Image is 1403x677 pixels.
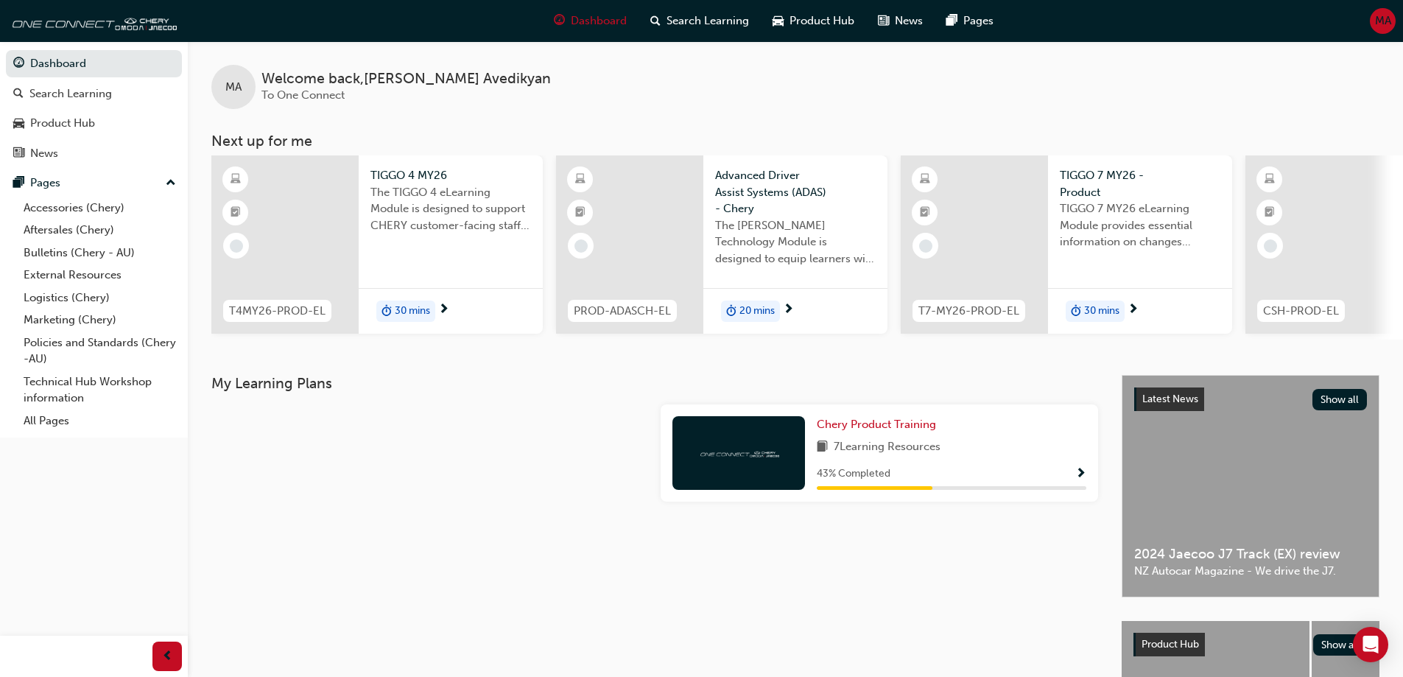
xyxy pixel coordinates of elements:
[1142,393,1198,405] span: Latest News
[18,309,182,332] a: Marketing (Chery)
[901,155,1232,334] a: T7-MY26-PROD-ELTIGGO 7 MY26 - ProductTIGGO 7 MY26 eLearning Module provides essential information...
[920,170,930,189] span: learningResourceType_ELEARNING-icon
[13,147,24,161] span: news-icon
[817,416,942,433] a: Chery Product Training
[571,13,627,29] span: Dashboard
[1265,170,1275,189] span: learningResourceType_ELEARNING-icon
[1263,303,1339,320] span: CSH-PROD-EL
[1375,13,1391,29] span: MA
[211,375,1098,392] h3: My Learning Plans
[1060,200,1220,250] span: TIGGO 7 MY26 eLearning Module provides essential information on changes introduced with the new M...
[1134,563,1367,580] span: NZ Autocar Magazine - We drive the J7.
[1312,389,1368,410] button: Show all
[1060,167,1220,200] span: TIGGO 7 MY26 - Product
[231,203,241,222] span: booktick-icon
[30,175,60,192] div: Pages
[667,13,749,29] span: Search Learning
[229,303,326,320] span: T4MY26-PROD-EL
[920,203,930,222] span: booktick-icon
[773,12,784,30] span: car-icon
[1134,546,1367,563] span: 2024 Jaecoo J7 Track (EX) review
[878,12,889,30] span: news-icon
[1128,304,1139,317] span: next-icon
[231,170,241,189] span: learningResourceType_ELEARNING-icon
[188,133,1403,150] h3: Next up for me
[1133,633,1368,656] a: Product HubShow all
[6,110,182,137] a: Product Hub
[381,302,392,321] span: duration-icon
[1265,203,1275,222] span: booktick-icon
[834,438,940,457] span: 7 Learning Resources
[29,85,112,102] div: Search Learning
[817,466,890,483] span: 43 % Completed
[1142,638,1199,650] span: Product Hub
[783,304,794,317] span: next-icon
[13,88,24,101] span: search-icon
[542,6,639,36] a: guage-iconDashboard
[946,12,957,30] span: pages-icon
[13,57,24,71] span: guage-icon
[13,177,24,190] span: pages-icon
[166,174,176,193] span: up-icon
[715,167,876,217] span: Advanced Driver Assist Systems (ADAS) - Chery
[918,303,1019,320] span: T7-MY26-PROD-EL
[18,197,182,220] a: Accessories (Chery)
[1075,468,1086,481] span: Show Progress
[574,239,588,253] span: learningRecordVerb_NONE-icon
[261,71,551,88] span: Welcome back , [PERSON_NAME] Avedikyan
[6,47,182,169] button: DashboardSearch LearningProduct HubNews
[18,264,182,287] a: External Resources
[650,12,661,30] span: search-icon
[919,239,932,253] span: learningRecordVerb_NONE-icon
[574,303,671,320] span: PROD-ADASCH-EL
[261,88,345,102] span: To One Connect
[1134,387,1367,411] a: Latest NewsShow all
[7,6,177,35] img: oneconnect
[30,145,58,162] div: News
[817,418,936,431] span: Chery Product Training
[790,13,854,29] span: Product Hub
[6,50,182,77] a: Dashboard
[18,287,182,309] a: Logistics (Chery)
[1353,627,1388,662] div: Open Intercom Messenger
[698,446,779,460] img: oneconnect
[554,12,565,30] span: guage-icon
[438,304,449,317] span: next-icon
[639,6,761,36] a: search-iconSearch Learning
[817,438,828,457] span: book-icon
[761,6,866,36] a: car-iconProduct Hub
[1313,634,1368,656] button: Show all
[935,6,1005,36] a: pages-iconPages
[225,79,242,96] span: MA
[18,219,182,242] a: Aftersales (Chery)
[963,13,994,29] span: Pages
[370,167,531,184] span: TIGGO 4 MY26
[30,115,95,132] div: Product Hub
[18,332,182,371] a: Policies and Standards (Chery -AU)
[162,648,173,666] span: prev-icon
[6,140,182,167] a: News
[1370,8,1396,34] button: MA
[211,155,543,334] a: T4MY26-PROD-ELTIGGO 4 MY26The TIGGO 4 eLearning Module is designed to support CHERY customer-faci...
[1264,239,1277,253] span: learningRecordVerb_NONE-icon
[1084,303,1119,320] span: 30 mins
[895,13,923,29] span: News
[726,302,736,321] span: duration-icon
[18,410,182,432] a: All Pages
[1075,465,1086,483] button: Show Progress
[230,239,243,253] span: learningRecordVerb_NONE-icon
[6,80,182,108] a: Search Learning
[13,117,24,130] span: car-icon
[575,170,586,189] span: learningResourceType_ELEARNING-icon
[739,303,775,320] span: 20 mins
[6,169,182,197] button: Pages
[18,242,182,264] a: Bulletins (Chery - AU)
[575,203,586,222] span: booktick-icon
[395,303,430,320] span: 30 mins
[18,371,182,410] a: Technical Hub Workshop information
[715,217,876,267] span: The [PERSON_NAME] Technology Module is designed to equip learners with essential knowledge about ...
[556,155,887,334] a: PROD-ADASCH-ELAdvanced Driver Assist Systems (ADAS) - CheryThe [PERSON_NAME] Technology Module is...
[1071,302,1081,321] span: duration-icon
